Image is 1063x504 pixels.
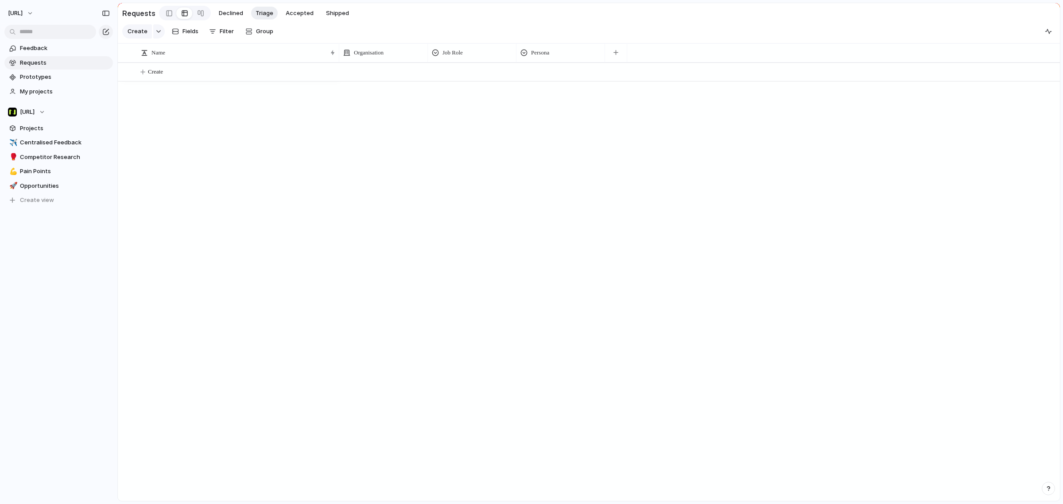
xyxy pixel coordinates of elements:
button: Fields [168,24,202,39]
a: Requests [4,56,113,70]
span: Triage [256,9,273,18]
span: Centralised Feedback [20,138,110,147]
span: Create view [20,196,54,205]
button: Create [122,24,152,39]
button: Accepted [281,7,318,20]
button: 💪 [8,167,17,176]
a: My projects [4,85,113,98]
span: Competitor Research [20,153,110,162]
a: 🥊Competitor Research [4,151,113,164]
button: Group [241,24,278,39]
span: [URL] [20,108,35,116]
span: Requests [20,58,110,67]
a: Feedback [4,42,113,55]
span: Create [128,27,147,36]
span: Opportunities [20,182,110,190]
div: 🚀 [9,181,16,191]
span: Filter [220,27,234,36]
span: Name [151,48,165,57]
span: Accepted [286,9,314,18]
span: Shipped [326,9,349,18]
span: Create [148,67,163,76]
div: 💪 [9,167,16,177]
span: My projects [20,87,110,96]
a: 🚀Opportunities [4,179,113,193]
span: Job Role [442,48,463,57]
div: 🥊 [9,152,16,162]
span: Pain Points [20,167,110,176]
span: Projects [20,124,110,133]
span: Persona [531,48,549,57]
span: Prototypes [20,73,110,81]
span: Feedback [20,44,110,53]
button: Create view [4,194,113,207]
h2: Requests [122,8,155,19]
button: ✈️ [8,138,17,147]
a: Prototypes [4,70,113,84]
button: Triage [251,7,278,20]
button: Shipped [322,7,353,20]
span: Organisation [354,48,384,57]
button: [URL] [4,6,38,20]
button: Declined [214,7,248,20]
span: [URL] [8,9,23,18]
button: [URL] [4,105,113,119]
span: Declined [219,9,243,18]
span: Fields [182,27,198,36]
button: Filter [206,24,237,39]
span: Group [256,27,273,36]
a: 💪Pain Points [4,165,113,178]
a: ✈️Centralised Feedback [4,136,113,149]
button: 🚀 [8,182,17,190]
a: Projects [4,122,113,135]
button: 🥊 [8,153,17,162]
div: ✈️ [9,138,16,148]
